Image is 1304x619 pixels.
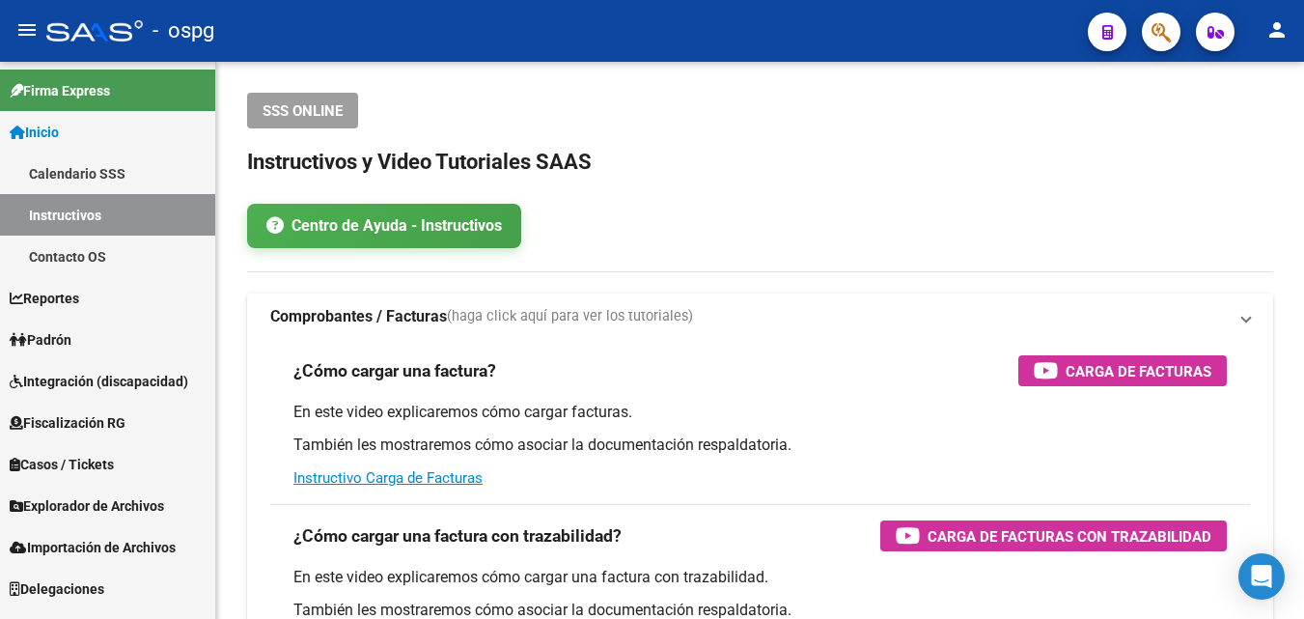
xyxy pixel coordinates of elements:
[10,80,110,101] span: Firma Express
[293,435,1227,456] p: También les mostraremos cómo asociar la documentación respaldatoria.
[928,524,1211,549] span: Carga de Facturas con Trazabilidad
[10,371,188,392] span: Integración (discapacidad)
[293,402,1227,423] p: En este video explicaremos cómo cargar facturas.
[247,294,1273,340] mat-expansion-panel-header: Comprobantes / Facturas(haga click aquí para ver los tutoriales)
[153,10,214,52] span: - ospg
[1018,355,1227,386] button: Carga de Facturas
[10,288,79,309] span: Reportes
[10,122,59,143] span: Inicio
[293,567,1227,588] p: En este video explicaremos cómo cargar una factura con trazabilidad.
[10,412,125,434] span: Fiscalización RG
[293,522,622,549] h3: ¿Cómo cargar una factura con trazabilidad?
[270,306,447,327] strong: Comprobantes / Facturas
[1265,18,1289,42] mat-icon: person
[247,204,521,248] a: Centro de Ayuda - Instructivos
[10,454,114,475] span: Casos / Tickets
[247,144,1273,181] h2: Instructivos y Video Tutoriales SAAS
[293,469,483,487] a: Instructivo Carga de Facturas
[10,537,176,558] span: Importación de Archivos
[447,306,693,327] span: (haga click aquí para ver los tutoriales)
[15,18,39,42] mat-icon: menu
[1066,359,1211,383] span: Carga de Facturas
[1238,553,1285,600] div: Open Intercom Messenger
[263,102,343,120] span: SSS ONLINE
[10,578,104,600] span: Delegaciones
[10,329,71,351] span: Padrón
[293,357,496,384] h3: ¿Cómo cargar una factura?
[880,521,1227,551] button: Carga de Facturas con Trazabilidad
[247,93,358,128] button: SSS ONLINE
[10,495,164,517] span: Explorador de Archivos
